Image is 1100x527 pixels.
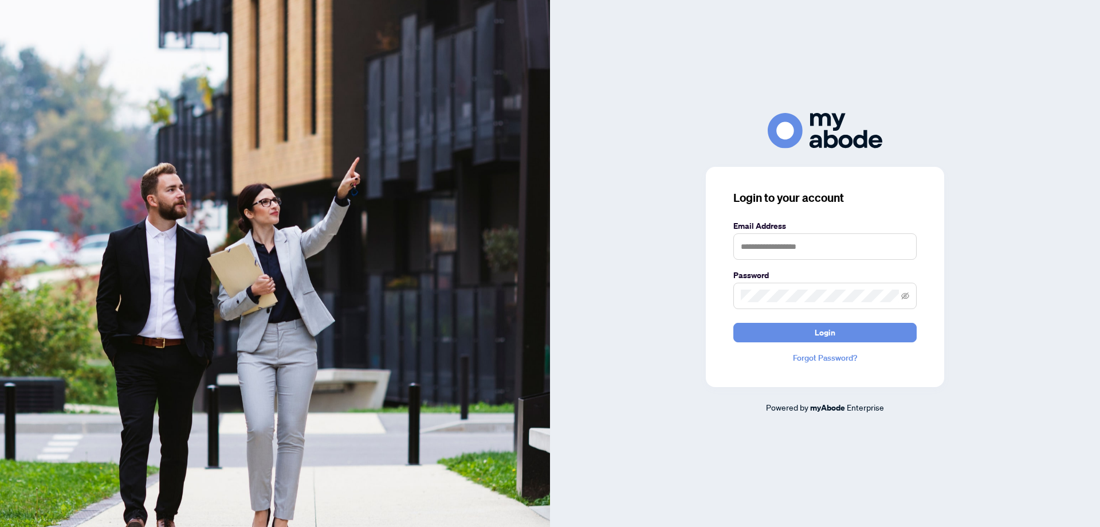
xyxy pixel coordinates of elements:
[733,220,917,232] label: Email Address
[733,352,917,364] a: Forgot Password?
[733,269,917,282] label: Password
[815,323,835,342] span: Login
[847,402,884,412] span: Enterprise
[768,113,882,148] img: ma-logo
[766,402,808,412] span: Powered by
[901,292,909,300] span: eye-invisible
[810,401,845,414] a: myAbode
[733,323,917,342] button: Login
[733,190,917,206] h3: Login to your account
